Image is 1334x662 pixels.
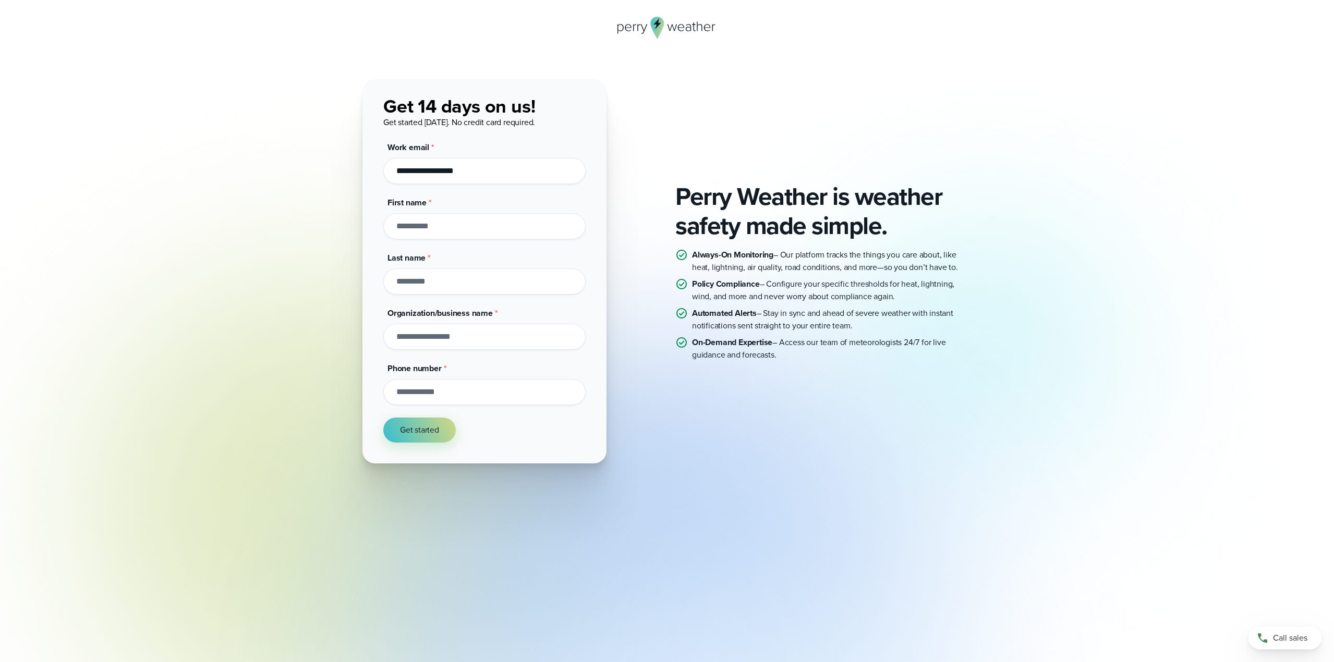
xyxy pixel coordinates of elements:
[692,249,773,261] strong: Always-On Monitoring
[692,249,972,274] p: – Our platform tracks the things you care about, like heat, lightning, air quality, road conditio...
[1273,632,1307,644] span: Call sales
[387,307,493,319] span: Organization/business name
[383,418,456,443] button: Get started
[383,116,535,128] span: Get started [DATE]. No credit card required.
[692,278,760,290] strong: Policy Compliance
[387,252,426,264] span: Last name
[692,307,757,319] strong: Automated Alerts
[692,278,972,303] p: – Configure your specific thresholds for heat, lightning, wind, and more and never worry about co...
[387,141,429,153] span: Work email
[400,424,439,436] span: Get started
[387,197,427,209] span: First name
[692,336,972,361] p: – Access our team of meteorologists 24/7 for live guidance and forecasts.
[383,92,535,120] span: Get 14 days on us!
[387,362,442,374] span: Phone number
[675,182,972,240] h2: Perry Weather is weather safety made simple.
[1248,627,1321,649] a: Call sales
[692,307,972,332] p: – Stay in sync and ahead of severe weather with instant notifications sent straight to your entir...
[692,336,772,348] strong: On-Demand Expertise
